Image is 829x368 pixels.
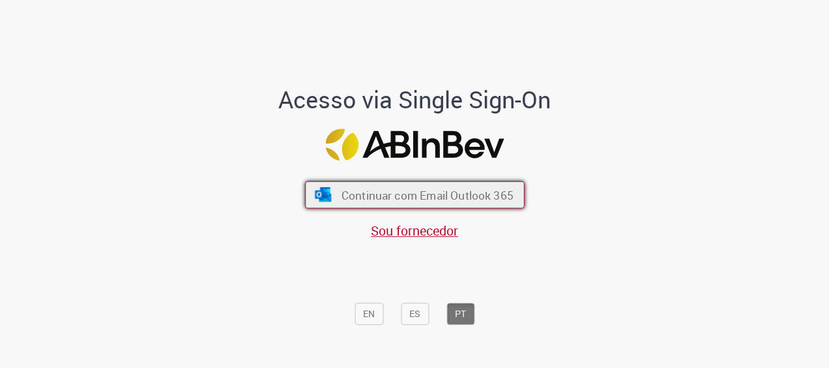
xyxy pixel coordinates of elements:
a: Sou fornecedor [371,222,458,240]
button: ES [401,303,429,325]
img: Logo ABInBev [325,129,504,161]
span: Continuar com Email Outlook 365 [341,187,513,202]
button: EN [355,303,383,325]
img: ícone Azure/Microsoft 360 [313,188,332,202]
h1: Acesso via Single Sign-On [234,87,596,114]
button: ícone Azure/Microsoft 360 Continuar com Email Outlook 365 [305,181,525,209]
button: PT [446,303,474,325]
